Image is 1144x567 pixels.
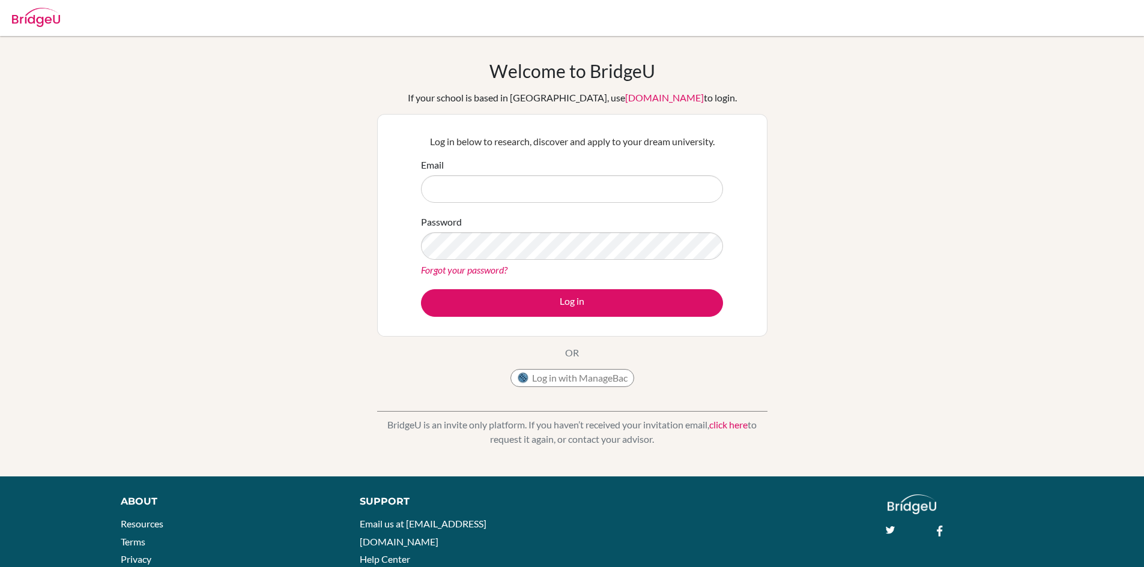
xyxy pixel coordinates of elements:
a: Privacy [121,553,151,565]
div: If your school is based in [GEOGRAPHIC_DATA], use to login. [408,91,737,105]
a: [DOMAIN_NAME] [625,92,704,103]
div: About [121,494,333,509]
p: Log in below to research, discover and apply to your dream university. [421,134,723,149]
label: Email [421,158,444,172]
a: Help Center [360,553,410,565]
a: Email us at [EMAIL_ADDRESS][DOMAIN_NAME] [360,518,486,547]
p: OR [565,346,579,360]
div: Support [360,494,558,509]
a: Resources [121,518,163,529]
a: Terms [121,536,145,547]
button: Log in [421,289,723,317]
p: BridgeU is an invite only platform. If you haven’t received your invitation email, to request it ... [377,418,767,446]
a: click here [709,419,748,430]
button: Log in with ManageBac [510,369,634,387]
label: Password [421,215,462,229]
h1: Welcome to BridgeU [489,60,655,82]
img: Bridge-U [12,8,60,27]
a: Forgot your password? [421,264,507,275]
img: logo_white@2x-f4f0deed5e89b7ecb1c2cc34c3e3d731f90f0f143d5ea2071677605dd97b5244.png [888,494,936,514]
